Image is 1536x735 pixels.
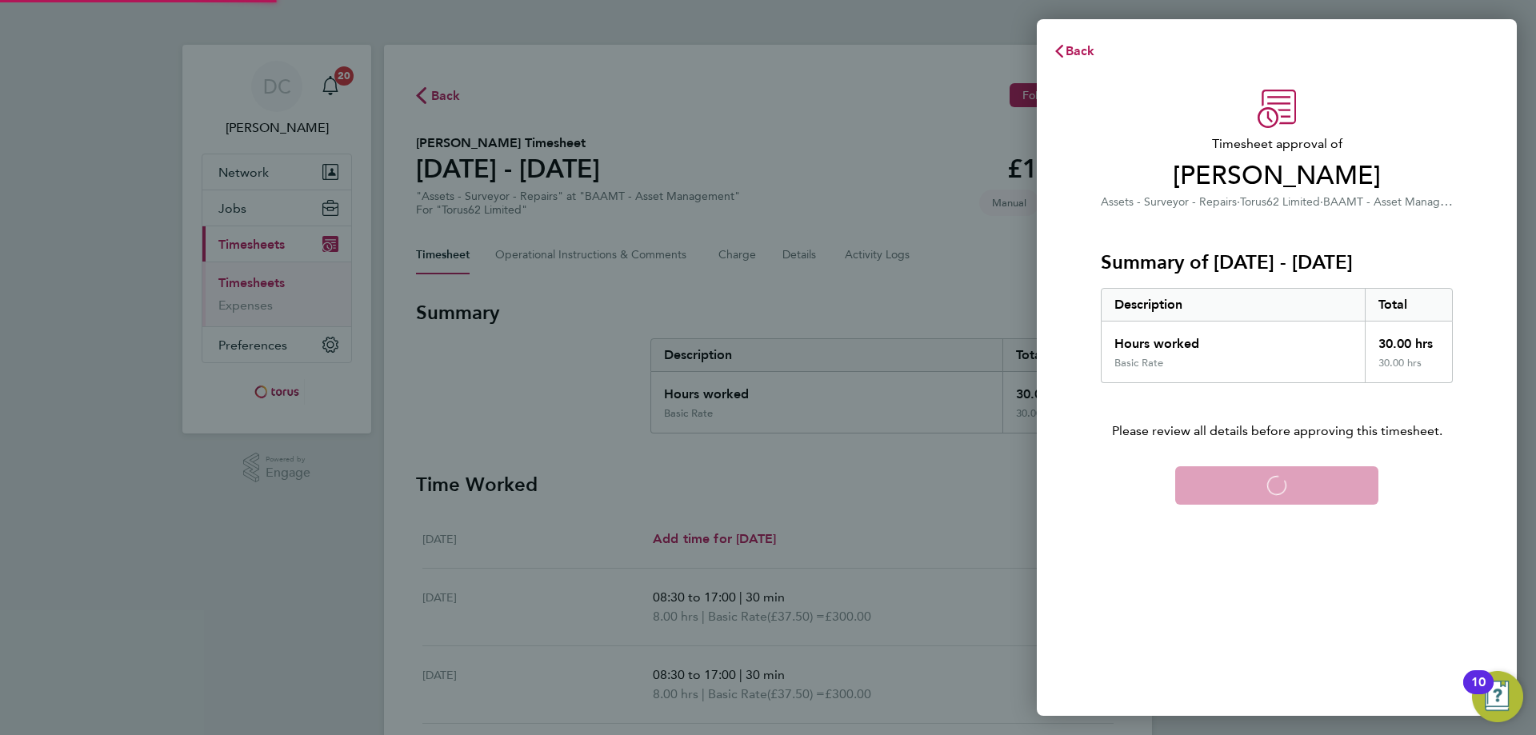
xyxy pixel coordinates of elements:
[1101,250,1453,275] h3: Summary of [DATE] - [DATE]
[1323,194,1473,209] span: BAAMT - Asset Management
[1471,682,1486,703] div: 10
[1240,195,1320,209] span: Torus62 Limited
[1101,195,1237,209] span: Assets - Surveyor - Repairs
[1082,383,1472,441] p: Please review all details before approving this timesheet.
[1114,357,1163,369] div: Basic Rate
[1365,322,1453,357] div: 30.00 hrs
[1320,195,1323,209] span: ·
[1101,160,1453,192] span: [PERSON_NAME]
[1365,289,1453,321] div: Total
[1365,357,1453,382] div: 30.00 hrs
[1101,134,1453,154] span: Timesheet approval of
[1066,43,1095,58] span: Back
[1472,671,1523,722] button: Open Resource Center, 10 new notifications
[1102,322,1365,357] div: Hours worked
[1237,195,1240,209] span: ·
[1101,288,1453,383] div: Summary of 25 - 31 Aug 2025
[1037,35,1111,67] button: Back
[1102,289,1365,321] div: Description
